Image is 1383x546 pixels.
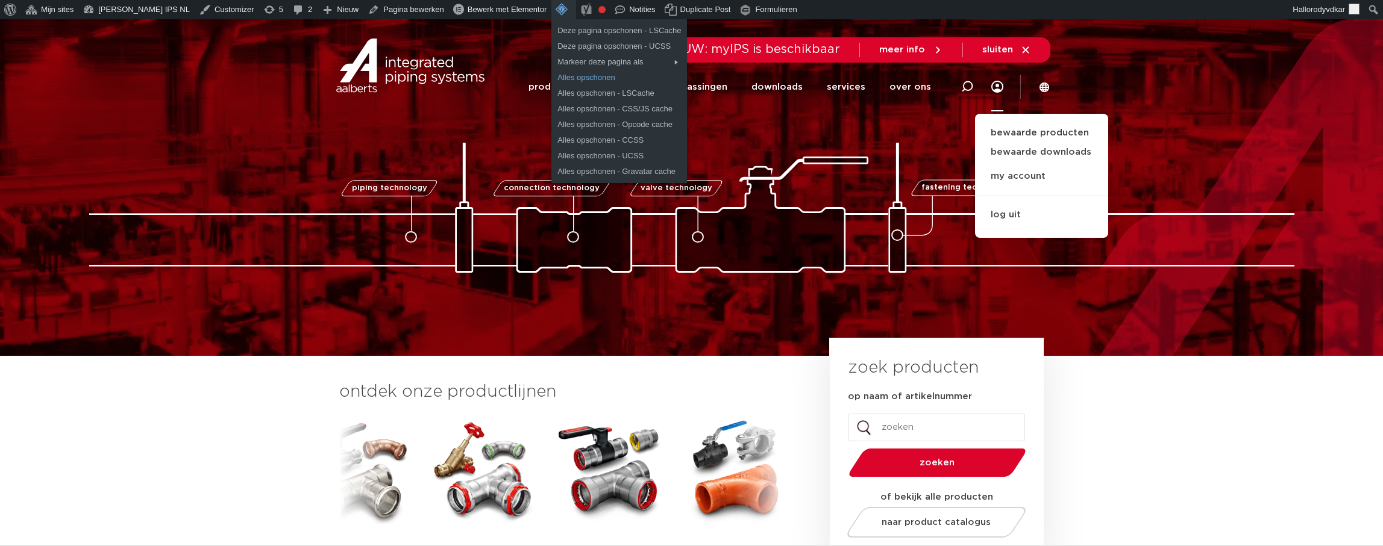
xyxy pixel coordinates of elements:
[551,23,687,39] a: Deze pagina opschonen - LSCache
[982,45,1013,54] span: sluiten
[848,356,979,380] h3: zoek producten
[751,64,803,110] a: downloads
[664,64,727,110] a: toepassingen
[551,101,687,117] a: Alles opschonen - CSS/JS cache
[551,54,687,70] div: Markeer deze pagina als
[468,5,547,14] span: Bewerk met Elementor
[551,117,687,132] a: Alles opschonen - Opcode cache
[844,507,1029,538] a: naar product catalogus
[975,126,1108,140] a: bewaarde producten
[991,62,1003,111] nav: Menu
[880,458,995,467] span: zoeken
[641,184,712,192] span: valve technology
[528,64,577,110] a: producten
[551,132,687,148] a: Alles opschonen - CCSS
[827,64,865,110] a: services
[880,492,993,501] strong: of bekijk alle producten
[661,43,840,55] span: NIEUW: myIPS is beschikbaar
[503,184,599,192] span: connection technology
[848,414,1025,441] input: zoeken
[982,45,1031,55] a: sluiten
[879,45,943,55] a: meer info
[551,85,687,101] a: Alles opschonen - LSCache
[848,391,972,403] label: op naam of artikelnummer
[882,518,991,527] span: naar product catalogus
[1311,5,1345,14] span: rodyvdkar
[598,6,606,13] div: Focus keyphrase niet ingevuld
[551,39,687,54] a: Deze pagina opschonen - UCSS
[879,45,925,54] span: meer info
[352,184,427,192] span: piping technology
[975,164,1108,188] a: my account
[339,380,789,404] h3: ontdek onze productlijnen
[975,140,1108,164] a: bewaarde downloads
[551,164,687,179] a: Alles opschonen - Gravatar cache
[889,64,931,110] a: over ons
[528,64,931,110] nav: Menu
[921,184,1010,192] span: fastening technology
[975,196,1108,227] a: log uit
[844,447,1030,478] button: zoeken
[551,148,687,164] a: Alles opschonen - UCSS
[551,70,687,85] a: Alles opschonen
